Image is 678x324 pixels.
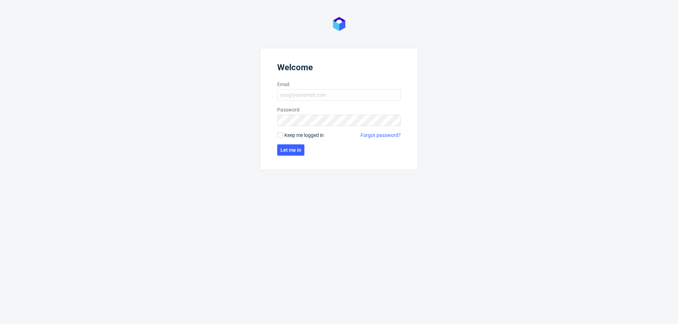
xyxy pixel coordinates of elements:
input: you@youremail.com [277,89,401,101]
a: Forgot password? [361,132,401,139]
label: Email [277,81,401,88]
button: Let me in [277,144,304,156]
span: Let me in [280,148,301,152]
span: Keep me logged in [284,132,324,139]
header: Welcome [277,62,401,75]
label: Password [277,106,401,113]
